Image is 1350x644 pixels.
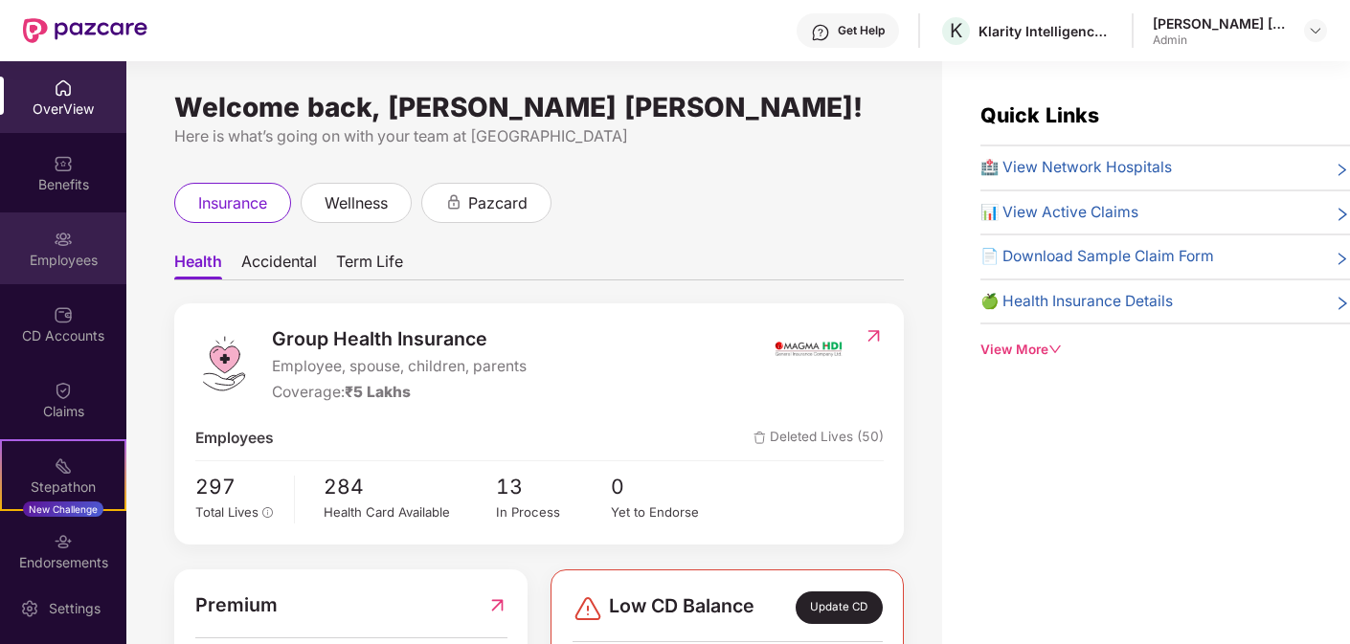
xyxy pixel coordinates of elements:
div: New Challenge [23,501,103,517]
span: Term Life [336,252,403,279]
img: RedirectIcon [864,326,884,345]
img: svg+xml;base64,PHN2ZyBpZD0iU2V0dGluZy0yMHgyMCIgeG1sbnM9Imh0dHA6Ly93d3cudzMub3JnLzIwMDAvc3ZnIiB3aW... [20,599,39,618]
span: Premium [195,590,278,620]
span: info-circle [262,507,274,519]
span: wellness [325,191,388,215]
span: K [950,19,962,42]
span: Deleted Lives (50) [754,427,884,450]
img: svg+xml;base64,PHN2ZyBpZD0iRW1wbG95ZWVzIiB4bWxucz0iaHR0cDovL3d3dy53My5vcmcvMjAwMC9zdmciIHdpZHRoPS... [54,230,73,249]
span: Total Lives [195,504,259,520]
img: logo [195,335,253,392]
img: svg+xml;base64,PHN2ZyBpZD0iRHJvcGRvd24tMzJ4MzIiIHhtbG5zPSJodHRwOi8vd3d3LnczLm9yZy8yMDAwL3N2ZyIgd2... [1308,23,1323,38]
span: pazcard [468,191,528,215]
span: right [1335,294,1350,313]
span: down [1048,343,1062,356]
img: insurerIcon [773,324,844,372]
img: deleteIcon [754,432,766,444]
div: Stepathon [2,477,124,497]
span: ₹5 Lakhs [345,383,411,401]
img: svg+xml;base64,PHN2ZyBpZD0iSG9tZSIgeG1sbnM9Imh0dHA6Ly93d3cudzMub3JnLzIwMDAvc3ZnIiB3aWR0aD0iMjAiIG... [54,78,73,98]
img: svg+xml;base64,PHN2ZyBpZD0iQ2xhaW0iIHhtbG5zPSJodHRwOi8vd3d3LnczLm9yZy8yMDAwL3N2ZyIgd2lkdGg9IjIwIi... [54,381,73,400]
div: Yet to Endorse [611,502,726,522]
span: Group Health Insurance [272,324,527,354]
img: svg+xml;base64,PHN2ZyBpZD0iSGVscC0zMngzMiIgeG1sbnM9Imh0dHA6Ly93d3cudzMub3JnLzIwMDAvc3ZnIiB3aWR0aD... [811,23,830,42]
div: animation [445,193,462,211]
img: svg+xml;base64,PHN2ZyBpZD0iRW5kb3JzZW1lbnRzIiB4bWxucz0iaHR0cDovL3d3dy53My5vcmcvMjAwMC9zdmciIHdpZH... [54,532,73,551]
div: Here is what’s going on with your team at [GEOGRAPHIC_DATA] [174,124,904,148]
div: Settings [43,599,106,618]
span: 🍏 Health Insurance Details [980,290,1173,313]
img: svg+xml;base64,PHN2ZyB4bWxucz0iaHR0cDovL3d3dy53My5vcmcvMjAwMC9zdmciIHdpZHRoPSIyMSIgaGVpZ2h0PSIyMC... [54,456,73,476]
span: right [1335,160,1350,179]
div: Health Card Available [324,502,496,522]
div: Update CD [796,591,882,624]
div: [PERSON_NAME] [PERSON_NAME] [1153,14,1287,33]
span: 13 [496,471,611,502]
div: Klarity Intelligence [GEOGRAPHIC_DATA] [979,22,1113,40]
span: 📊 View Active Claims [980,201,1138,224]
div: Coverage: [272,381,527,404]
div: In Process [496,502,611,522]
img: RedirectIcon [487,590,507,620]
img: New Pazcare Logo [23,18,147,43]
img: svg+xml;base64,PHN2ZyBpZD0iQ0RfQWNjb3VudHMiIGRhdGEtbmFtZT0iQ0QgQWNjb3VudHMiIHhtbG5zPSJodHRwOi8vd3... [54,305,73,324]
div: Admin [1153,33,1287,48]
span: Quick Links [980,102,1099,127]
img: svg+xml;base64,PHN2ZyBpZD0iRGFuZ2VyLTMyeDMyIiB4bWxucz0iaHR0cDovL3d3dy53My5vcmcvMjAwMC9zdmciIHdpZH... [573,593,603,624]
span: right [1335,249,1350,268]
span: Employees [195,427,274,450]
span: 284 [324,471,496,502]
span: 🏥 View Network Hospitals [980,156,1172,179]
span: 📄 Download Sample Claim Form [980,245,1214,268]
span: Low CD Balance [609,591,754,624]
img: svg+xml;base64,PHN2ZyBpZD0iQmVuZWZpdHMiIHhtbG5zPSJodHRwOi8vd3d3LnczLm9yZy8yMDAwL3N2ZyIgd2lkdGg9Ij... [54,154,73,173]
span: insurance [198,191,267,215]
div: View More [980,340,1350,360]
span: 0 [611,471,726,502]
div: Get Help [838,23,885,38]
span: Accidental [241,252,317,279]
span: Health [174,252,222,279]
span: 297 [195,471,281,502]
div: Welcome back, [PERSON_NAME] [PERSON_NAME]! [174,100,904,115]
span: Employee, spouse, children, parents [272,355,527,378]
span: right [1335,205,1350,224]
